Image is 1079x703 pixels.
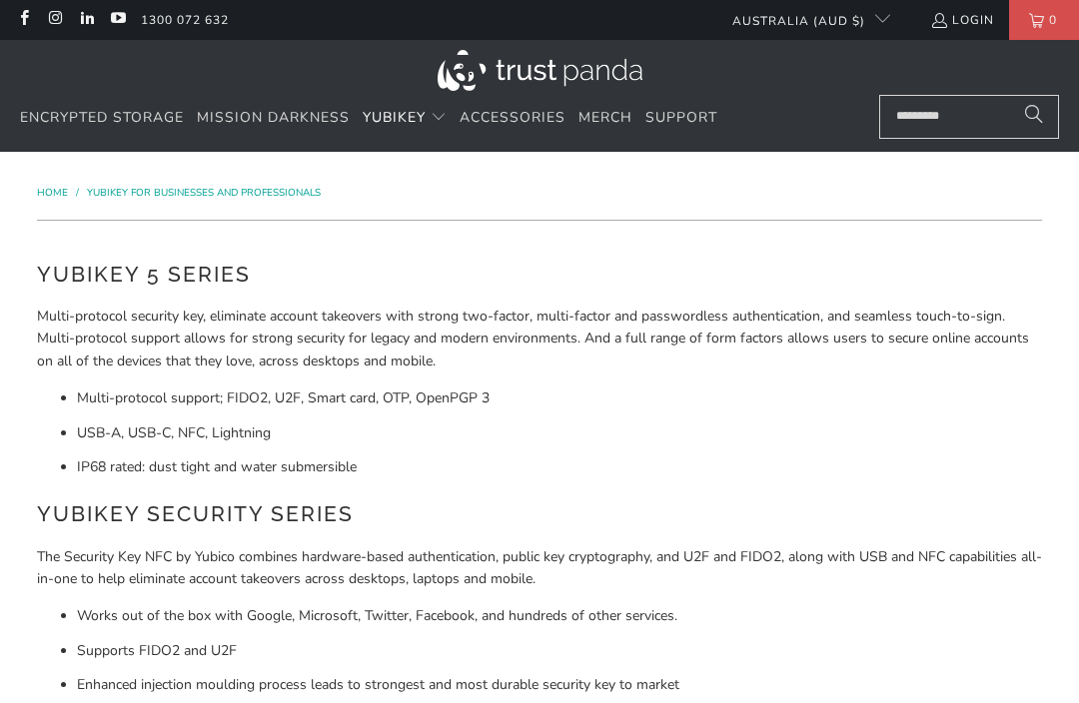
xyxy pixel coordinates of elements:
[77,605,1042,627] li: Works out of the box with Google, Microsoft, Twitter, Facebook, and hundreds of other services.
[46,12,63,28] a: Trust Panda Australia on Instagram
[645,108,717,127] span: Support
[37,186,68,200] span: Home
[141,9,229,31] a: 1300 072 632
[930,9,994,31] a: Login
[20,95,184,142] a: Encrypted Storage
[37,186,71,200] a: Home
[37,259,1042,291] h2: YubiKey 5 Series
[460,108,565,127] span: Accessories
[15,12,32,28] a: Trust Panda Australia on Facebook
[77,387,1042,409] li: Multi-protocol support; FIDO2, U2F, Smart card, OTP, OpenPGP 3
[20,95,717,142] nav: Translation missing: en.navigation.header.main_nav
[78,12,95,28] a: Trust Panda Australia on LinkedIn
[20,108,184,127] span: Encrypted Storage
[37,498,1042,530] h2: YubiKey Security Series
[37,546,1042,591] p: The Security Key NFC by Yubico combines hardware-based authentication, public key cryptography, a...
[197,95,350,142] a: Mission Darkness
[77,422,1042,444] li: USB-A, USB-C, NFC, Lightning
[645,95,717,142] a: Support
[438,50,642,91] img: Trust Panda Australia
[363,95,447,142] summary: YubiKey
[1009,95,1059,139] button: Search
[77,674,1042,696] li: Enhanced injection moulding process leads to strongest and most durable security key to market
[363,108,426,127] span: YubiKey
[77,456,1042,478] li: IP68 rated: dust tight and water submersible
[37,306,1042,372] p: Multi-protocol security key, eliminate account takeovers with strong two-factor, multi-factor and...
[109,12,126,28] a: Trust Panda Australia on YouTube
[87,186,321,200] a: YubiKey for Businesses and Professionals
[76,186,79,200] span: /
[578,95,632,142] a: Merch
[578,108,632,127] span: Merch
[879,95,1059,139] input: Search...
[460,95,565,142] a: Accessories
[77,640,1042,662] li: Supports FIDO2 and U2F
[197,108,350,127] span: Mission Darkness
